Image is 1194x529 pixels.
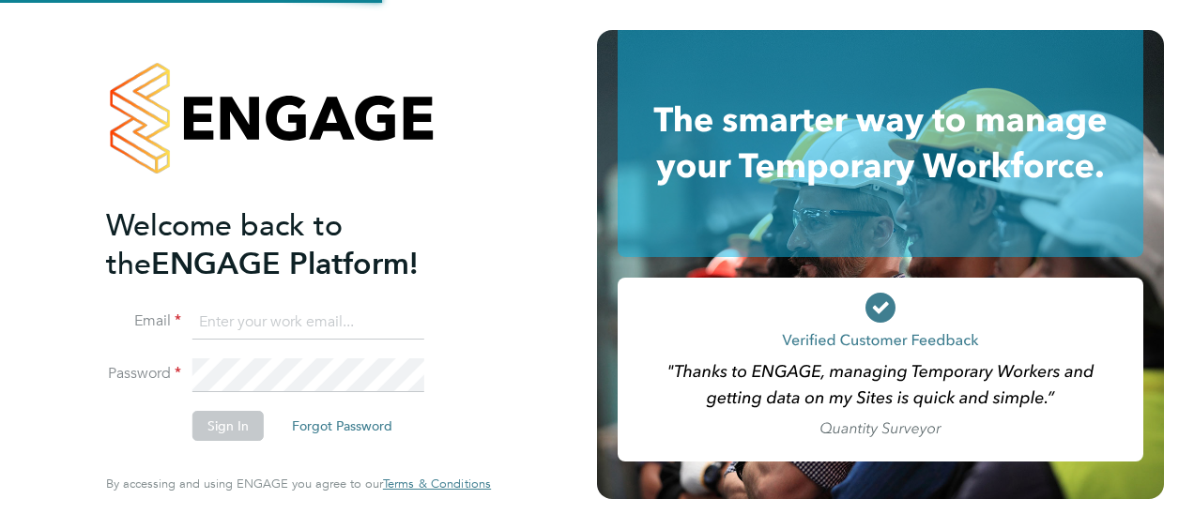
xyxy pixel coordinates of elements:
span: Terms & Conditions [383,476,491,491]
span: Welcome back to the [106,207,343,282]
button: Sign In [192,411,264,441]
span: By accessing and using ENGAGE you agree to our [106,476,491,491]
button: Forgot Password [277,411,407,441]
input: Enter your work email... [192,306,424,340]
label: Email [106,311,181,331]
a: Terms & Conditions [383,476,491,491]
label: Password [106,364,181,384]
h2: ENGAGE Platform! [106,206,472,283]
